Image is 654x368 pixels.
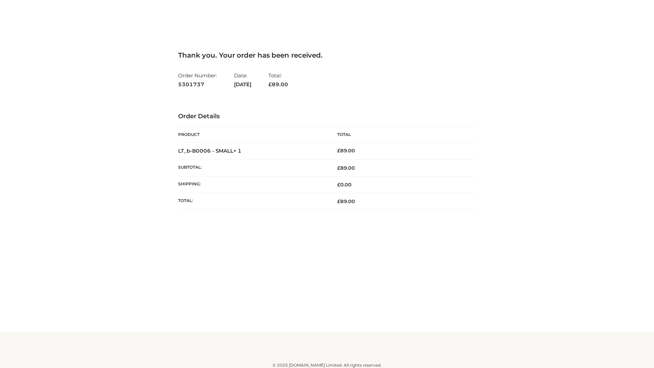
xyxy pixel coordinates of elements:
[178,113,476,120] h3: Order Details
[337,182,340,188] span: £
[268,81,272,88] span: £
[178,148,242,154] strong: LT_b-B0006 - SMALL
[337,148,340,154] span: £
[178,177,327,193] th: Shipping:
[337,148,355,154] bdi: 89.00
[178,80,217,89] strong: 5301737
[337,165,340,171] span: £
[178,159,327,176] th: Subtotal:
[234,80,251,89] strong: [DATE]
[337,182,352,188] bdi: 0.00
[178,70,217,90] li: Order Number:
[337,198,340,204] span: £
[337,198,355,204] span: 89.00
[234,70,251,90] li: Date:
[268,81,288,88] span: 89.00
[178,193,327,210] th: Total:
[327,127,476,142] th: Total
[337,165,355,171] span: 89.00
[233,148,242,154] strong: × 1
[268,70,288,90] li: Total:
[178,127,327,142] th: Product
[178,51,476,59] h3: Thank you. Your order has been received.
